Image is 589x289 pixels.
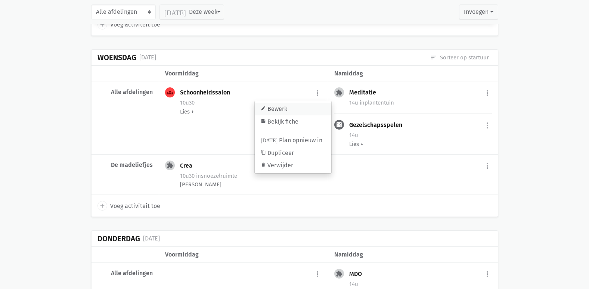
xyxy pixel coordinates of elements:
span: Voeg activiteit toe [110,20,160,29]
i: content_copy [261,150,266,155]
div: Meditatie [349,89,382,96]
div: voormiddag [165,69,322,78]
button: Deze week [159,4,224,19]
span: in [360,99,365,106]
i: summarize [261,118,266,124]
i: add [99,202,106,209]
div: De madeliefjes [97,161,153,169]
span: 10u30 [180,173,195,179]
i: extension [167,162,173,169]
i: [DATE] [261,137,278,143]
span: plantentuin [360,99,394,106]
div: Woensdag [97,53,136,62]
div: namiddag [334,250,492,260]
div: Lies + [349,140,492,148]
div: Schoonheidssalon [180,89,236,96]
span: snoezelruimte [196,173,237,179]
div: MDO [349,270,368,278]
a: add Voeg activiteit toe [97,20,160,29]
div: Lies + [180,108,322,116]
div: Gezelschapsspelen [349,121,408,129]
i: edit [261,106,266,111]
div: [PERSON_NAME] [180,180,322,189]
span: Voeg activiteit toe [110,201,160,211]
a: add Voeg activiteit toe [97,201,160,211]
div: namiddag [334,69,492,78]
span: 14u [349,132,358,139]
i: sort [430,54,437,61]
i: extension [336,270,342,277]
span: 14u [349,281,358,288]
a: Bekijk fiche [255,115,331,128]
i: delete [261,162,266,168]
i: [DATE] [164,9,186,15]
div: Crea [180,162,198,170]
a: Bewerk [255,103,331,115]
a: Sorteer op startuur [430,53,489,62]
div: Alle afdelingen [97,88,153,96]
div: Alle afdelingen [97,270,153,277]
div: voormiddag [165,250,322,260]
span: in [196,173,201,179]
div: [DATE] [139,53,156,62]
span: 10u30 [180,99,195,106]
i: extension [336,89,342,96]
a: Verwijder [255,159,331,172]
span: 14u [349,99,358,106]
button: Invoegen [459,4,498,19]
i: add [99,21,106,28]
i: casino [336,121,342,128]
a: Plan opnieuw in [255,134,331,147]
a: Dupliceer [255,147,331,159]
div: [DATE] [143,234,160,243]
div: Donderdag [97,234,140,243]
i: groups [167,89,173,96]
